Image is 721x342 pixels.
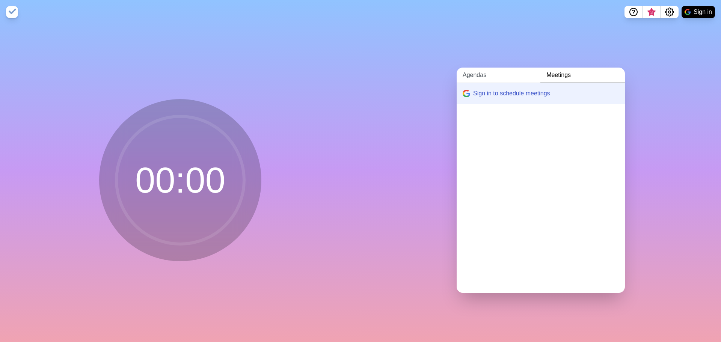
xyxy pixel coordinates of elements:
[643,6,661,18] button: What’s new
[463,90,470,97] img: google logo
[624,6,643,18] button: Help
[540,68,625,83] a: Meetings
[6,6,18,18] img: timeblocks logo
[457,83,625,104] button: Sign in to schedule meetings
[457,68,540,83] a: Agendas
[682,6,715,18] button: Sign in
[649,9,655,15] span: 3
[685,9,691,15] img: google logo
[661,6,679,18] button: Settings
